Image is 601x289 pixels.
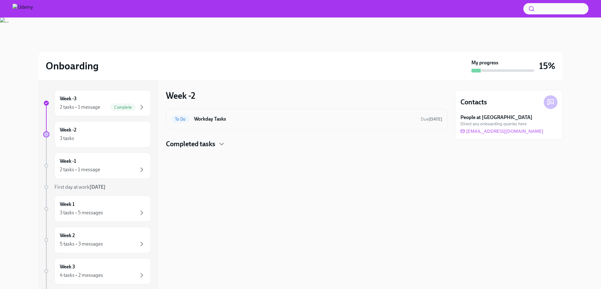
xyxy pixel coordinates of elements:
a: First day at work[DATE] [43,184,151,191]
h6: Week -1 [60,158,76,165]
div: 4 tasks • 2 messages [60,272,103,279]
a: Week -12 tasks • 1 message [43,152,151,179]
h3: Week -2 [166,90,195,101]
div: 5 tasks • 3 messages [60,241,103,247]
a: Week -32 tasks • 1 messageComplete [43,90,151,116]
span: To Do [171,117,189,122]
h4: Completed tasks [166,139,215,149]
img: Udemy [13,4,33,14]
a: Week 13 tasks • 5 messages [43,196,151,222]
a: Week -23 tasks [43,121,151,147]
span: Complete [110,105,136,110]
h3: 15% [539,60,555,72]
div: Completed tasks [166,139,448,149]
h6: Week 2 [60,232,75,239]
a: [EMAIL_ADDRESS][DOMAIN_NAME] [460,128,543,134]
h2: Onboarding [46,60,99,72]
div: 2 tasks • 1 message [60,166,100,173]
span: Due [421,117,442,122]
span: August 18th, 2025 10:00 [421,116,442,122]
div: 3 tasks [60,135,74,142]
strong: People at [GEOGRAPHIC_DATA] [460,114,532,121]
a: Week 25 tasks • 3 messages [43,227,151,253]
strong: [DATE] [429,117,442,122]
span: First day at work [54,184,105,190]
strong: My progress [471,59,498,66]
h6: Week 1 [60,201,74,208]
strong: [DATE] [90,184,105,190]
a: Week 34 tasks • 2 messages [43,258,151,284]
span: Direct any onboarding queries here [460,121,527,127]
h6: Week -3 [60,95,77,102]
div: 3 tasks • 5 messages [60,209,103,216]
h6: Workday Tasks [194,116,416,122]
div: 2 tasks • 1 message [60,104,100,111]
h4: Contacts [460,97,487,107]
a: To DoWorkday TasksDue[DATE] [171,114,442,124]
h6: Week -2 [60,127,76,133]
h6: Week 3 [60,263,75,270]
